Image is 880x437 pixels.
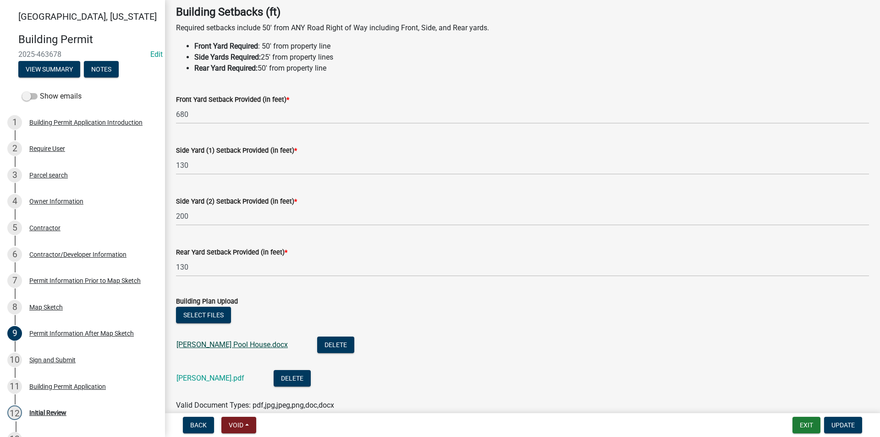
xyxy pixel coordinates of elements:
div: Initial Review [29,409,66,416]
label: Rear Yard Setback Provided (in feet) [176,249,287,256]
div: Require User [29,145,65,152]
a: [PERSON_NAME].pdf [176,374,244,382]
label: Side Yard (2) Setback Provided (in feet) [176,199,297,205]
div: Permit Information Prior to Map Sketch [29,277,141,284]
div: 10 [7,353,22,367]
wm-modal-confirm: Edit Application Number [150,50,163,59]
strong: Front Yard Required [194,42,258,50]
a: Edit [150,50,163,59]
div: 11 [7,379,22,394]
label: Front Yard Setback Provided (in feet) [176,97,289,103]
div: Building Permit Application [29,383,106,390]
div: 7 [7,273,22,288]
div: Sign and Submit [29,357,76,363]
p: Required setbacks include 50' from ANY Road Right of Way including Front, Side, and Rear yards. [176,22,869,33]
div: 8 [7,300,22,315]
strong: Side Yards Required: [194,53,261,61]
span: Back [190,421,207,429]
div: Map Sketch [29,304,63,310]
button: Delete [317,337,354,353]
div: Contractor [29,225,60,231]
div: 5 [7,221,22,235]
span: Void [229,421,243,429]
button: Select files [176,307,231,323]
wm-modal-confirm: Notes [84,66,119,73]
strong: Building Setbacks (ft) [176,6,280,18]
div: 4 [7,194,22,209]
div: Building Permit Application Introduction [29,119,143,126]
button: Update [824,417,862,433]
div: Owner Information [29,198,83,205]
div: 9 [7,326,22,341]
button: Void [221,417,256,433]
span: [GEOGRAPHIC_DATA], [US_STATE] [18,11,157,22]
div: Contractor/Developer Information [29,251,126,258]
div: 2 [7,141,22,156]
button: Back [183,417,214,433]
wm-modal-confirm: Summary [18,66,80,73]
label: Show emails [22,91,82,102]
span: 2025-463678 [18,50,147,59]
button: Delete [274,370,311,387]
span: Valid Document Types: pdf,jpg,jpeg,png,doc,docx [176,401,334,409]
div: Permit Information After Map Sketch [29,330,134,337]
label: Building Plan Upload [176,299,238,305]
button: Notes [84,61,119,77]
wm-modal-confirm: Delete Document [274,375,311,383]
h4: Building Permit [18,33,158,46]
span: Update [831,421,855,429]
div: Parcel search [29,172,68,178]
button: Exit [792,417,820,433]
button: View Summary [18,61,80,77]
div: 1 [7,115,22,130]
li: 25' from property lines [194,52,869,63]
a: [PERSON_NAME] Pool House.docx [176,340,288,349]
label: Side Yard (1) Setback Provided (in feet) [176,148,297,154]
wm-modal-confirm: Delete Document [317,341,354,350]
div: 6 [7,247,22,262]
div: 12 [7,405,22,420]
div: 3 [7,168,22,183]
li: : 50' from property line [194,41,869,52]
li: 50' from property line [194,63,869,74]
strong: Rear Yard Required: [194,64,258,72]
